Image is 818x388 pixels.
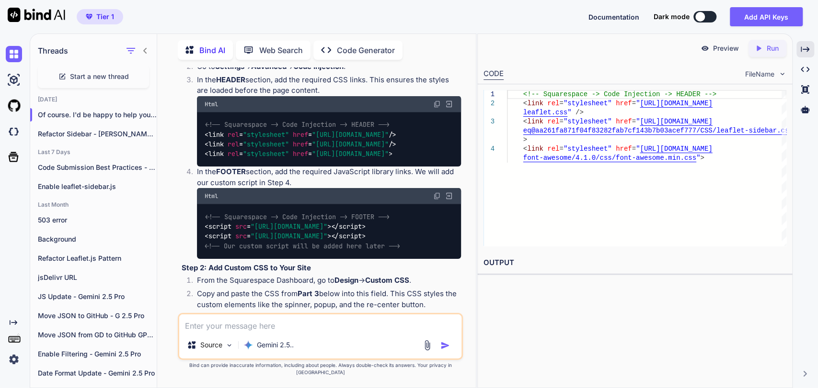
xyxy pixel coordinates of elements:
[182,263,311,272] strong: Step 2: Add Custom CSS to Your Site
[523,109,567,116] span: leaflet.css
[30,148,157,156] h2: Last 7 Days
[523,154,696,162] span: font-awesome/4.1.0/css/font-awesome.min.css
[38,215,157,225] p: 503 error
[523,118,527,125] span: <
[6,98,22,114] img: githubLight
[767,44,779,53] p: Run
[523,127,724,134] span: eq@aa261fa871f04f83282fab7cf143b7b03acef777/CSS/le
[205,130,396,139] span: < = = />
[636,118,640,125] span: "
[235,222,247,231] span: src
[422,340,433,351] img: attachment
[527,145,543,153] span: link
[293,130,308,139] span: href
[96,12,114,22] span: Tier 1
[6,46,22,62] img: chat
[38,292,157,301] p: JS Update - Gemini 2.5 Pro
[38,311,157,321] p: Move JSON to GitHub - G 2.5 Pro
[588,12,639,22] button: Documentation
[38,330,157,340] p: Move JSON from GD to GitHub GPT -4o
[8,8,65,22] img: Bind AI
[30,201,157,209] h2: Last Month
[640,118,712,125] span: [URL][DOMAIN_NAME]
[563,145,611,153] span: "stylesheet"
[197,75,461,96] p: In the section, add the required CSS links. This ensures the styles are loaded before the page co...
[38,182,157,191] p: Enable leaflet-sidebar.js
[331,222,366,231] span: </ >
[523,145,527,153] span: <
[215,62,244,71] strong: Settings
[696,154,700,162] span: "
[6,123,22,140] img: darkCloudIdeIcon
[701,44,709,53] img: preview
[205,222,331,231] span: < = >
[225,341,233,349] img: Pick Models
[243,150,289,158] span: "stylesheet"
[259,44,303,56] p: Web Search
[208,130,224,139] span: link
[205,212,389,221] span: <!-- Squarespace -> Code Injection -> FOOTER -->
[251,232,327,241] span: "[URL][DOMAIN_NAME]"
[567,109,571,116] span: "
[337,44,395,56] p: Code Generator
[38,163,157,172] p: Code Submission Best Practices - [PERSON_NAME] 4.0
[632,145,635,153] span: =
[205,150,392,158] span: < = = >
[640,145,712,153] span: [URL][DOMAIN_NAME]
[440,341,450,350] img: icon
[559,100,563,107] span: =
[205,121,389,129] span: <!-- Squarespace -> Code Injection -> HEADER -->
[6,72,22,88] img: ai-studio
[38,234,157,244] p: Background
[484,99,495,108] div: 2
[208,140,224,148] span: link
[484,90,495,99] div: 1
[616,100,632,107] span: href
[547,118,559,125] span: rel
[478,252,792,274] h2: OUTPUT
[208,222,231,231] span: script
[205,192,218,200] span: Html
[724,127,793,134] span: aflet-sidebar.css
[616,145,632,153] span: href
[445,192,453,200] img: Open in Browser
[312,130,389,139] span: "[URL][DOMAIN_NAME]"
[339,222,362,231] span: script
[616,118,632,125] span: href
[216,167,246,176] strong: FOOTER
[559,118,563,125] span: =
[205,140,396,148] span: < = = />
[654,12,690,22] span: Dark mode
[331,232,366,241] span: </ >
[251,62,287,71] strong: Advanced
[86,14,92,20] img: premium
[632,100,635,107] span: =
[257,340,294,350] p: Gemini 2.5..
[205,232,331,241] span: < = >
[312,150,389,158] span: "[URL][DOMAIN_NAME]"
[312,140,389,148] span: "[URL][DOMAIN_NAME]"
[235,232,247,241] span: src
[365,276,409,285] strong: Custom CSS
[339,232,362,241] span: script
[6,351,22,367] img: settings
[636,145,640,153] span: "
[205,242,400,250] span: <!-- Our custom script will be added here later -->
[38,368,157,378] p: Date Format Update - Gemini 2.5 Pro
[38,349,157,359] p: Enable Filtering - Gemini 2.5 Pro
[632,118,635,125] span: =
[730,7,803,26] button: Add API Keys
[208,150,224,158] span: link
[484,117,495,126] div: 3
[38,254,157,263] p: Refactor Leaflet.js Pattern
[70,72,129,81] span: Start a new thread
[293,62,344,71] strong: Code Injection
[251,222,327,231] span: "[URL][DOMAIN_NAME]"
[700,154,704,162] span: >
[200,340,222,350] p: Source
[559,145,563,153] span: =
[523,100,527,107] span: <
[713,44,739,53] p: Preview
[197,166,461,188] p: In the section, add the required JavaScript library links. We will add our custom script in Step 4.
[199,44,225,56] p: Bind AI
